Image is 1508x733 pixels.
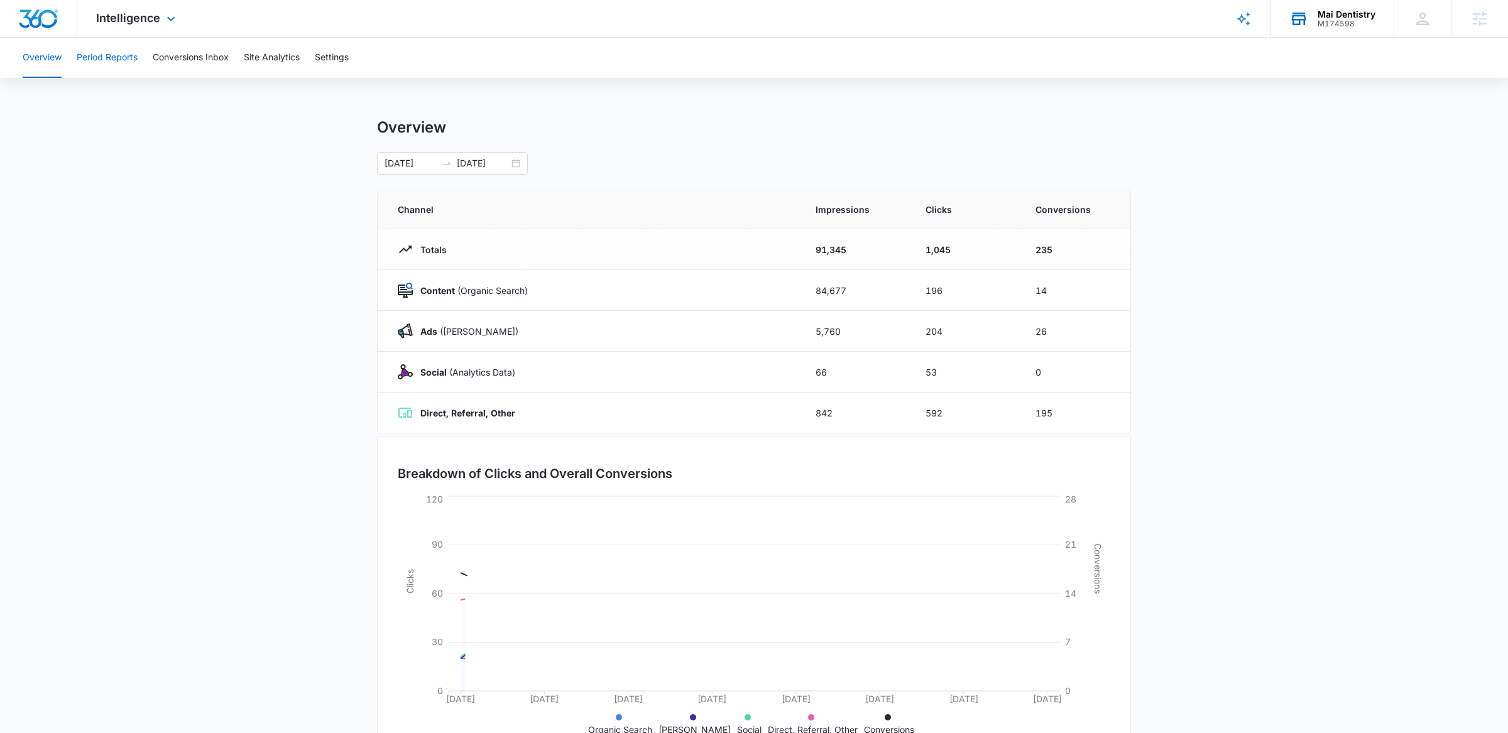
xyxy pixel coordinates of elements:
td: 14 [1020,270,1130,311]
span: swap-right [442,158,452,168]
tspan: Clicks [405,569,415,594]
td: 66 [800,352,910,393]
tspan: 14 [1065,588,1076,599]
td: 84,677 [800,270,910,311]
span: Intelligence [96,11,160,24]
p: (Analytics Data) [413,366,515,379]
td: 842 [800,393,910,433]
tspan: 30 [432,636,443,647]
tspan: 90 [432,539,443,550]
tspan: Conversions [1093,543,1103,594]
tspan: [DATE] [782,693,811,704]
tspan: 0 [437,685,443,696]
td: 195 [1020,393,1130,433]
strong: Content [420,285,455,296]
strong: Social [420,367,447,377]
td: 196 [910,270,1020,311]
img: Content [398,283,413,298]
tspan: [DATE] [614,693,643,704]
span: Impressions [816,203,895,216]
tspan: [DATE] [1033,693,1062,704]
tspan: 0 [1065,685,1071,696]
td: 1,045 [910,229,1020,270]
tspan: 7 [1065,636,1071,647]
p: ([PERSON_NAME]) [413,325,518,338]
tspan: 120 [426,494,443,504]
td: 592 [910,393,1020,433]
tspan: 60 [432,588,443,599]
input: End date [457,156,509,170]
td: 5,760 [800,311,910,352]
button: Conversions Inbox [153,38,229,78]
span: Channel [398,203,785,216]
button: Settings [315,38,349,78]
div: account name [1318,9,1375,19]
td: 235 [1020,229,1130,270]
tspan: [DATE] [530,693,559,704]
p: (Organic Search) [413,284,528,297]
tspan: 21 [1065,539,1076,550]
strong: Ads [420,326,437,337]
button: Site Analytics [244,38,300,78]
h3: Breakdown of Clicks and Overall Conversions [398,464,672,483]
tspan: 28 [1065,494,1076,504]
button: Overview [23,38,62,78]
span: to [442,158,452,168]
input: Start date [385,156,437,170]
div: account id [1318,19,1375,28]
img: Ads [398,323,413,339]
tspan: [DATE] [697,693,726,704]
span: Clicks [926,203,1005,216]
tspan: [DATE] [446,693,475,704]
strong: Direct, Referral, Other [420,408,515,418]
td: 0 [1020,352,1130,393]
td: 91,345 [800,229,910,270]
tspan: [DATE] [949,693,978,704]
p: Totals [413,243,447,256]
td: 53 [910,352,1020,393]
td: 204 [910,311,1020,352]
button: Period Reports [77,38,138,78]
span: Conversions [1035,203,1110,216]
h1: Overview [377,118,446,137]
img: Social [398,364,413,379]
td: 26 [1020,311,1130,352]
tspan: [DATE] [865,693,894,704]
